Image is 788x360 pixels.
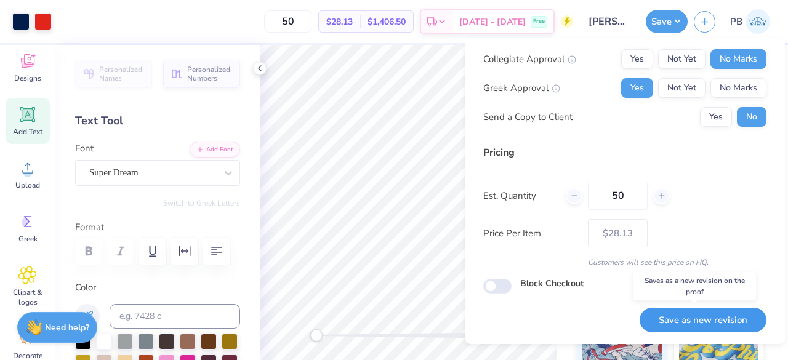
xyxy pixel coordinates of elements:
[588,182,648,210] input: – –
[633,272,756,300] div: Saves as a new revision on the proof
[310,329,323,342] div: Accessibility label
[579,9,640,34] input: Untitled Design
[725,9,776,34] a: PB
[264,10,312,33] input: – –
[483,226,579,241] label: Price Per Item
[533,17,545,26] span: Free
[326,15,353,28] span: $28.13
[190,142,240,158] button: Add Font
[110,304,240,329] input: e.g. 7428 c
[746,9,770,34] img: Pipyana Biswas
[483,257,766,268] div: Customers will see this price on HQ.
[710,49,766,69] button: No Marks
[187,65,233,82] span: Personalized Numbers
[75,220,240,234] label: Format
[163,60,240,88] button: Personalized Numbers
[730,15,742,29] span: PB
[483,189,557,203] label: Est. Quantity
[15,180,40,190] span: Upload
[483,145,766,160] div: Pricing
[658,49,706,69] button: Not Yet
[14,73,41,83] span: Designs
[646,10,688,33] button: Save
[710,78,766,98] button: No Marks
[658,78,706,98] button: Not Yet
[7,287,48,307] span: Clipart & logos
[700,107,732,127] button: Yes
[520,277,584,290] label: Block Checkout
[75,60,152,88] button: Personalized Names
[621,78,653,98] button: Yes
[621,49,653,69] button: Yes
[640,308,766,333] button: Save as new revision
[75,142,94,156] label: Font
[99,65,145,82] span: Personalized Names
[368,15,406,28] span: $1,406.50
[75,281,240,295] label: Color
[483,110,573,124] div: Send a Copy to Client
[18,234,38,244] span: Greek
[459,15,526,28] span: [DATE] - [DATE]
[483,52,576,66] div: Collegiate Approval
[75,113,240,129] div: Text Tool
[163,198,240,208] button: Switch to Greek Letters
[45,322,89,334] strong: Need help?
[13,127,42,137] span: Add Text
[483,81,560,95] div: Greek Approval
[737,107,766,127] button: No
